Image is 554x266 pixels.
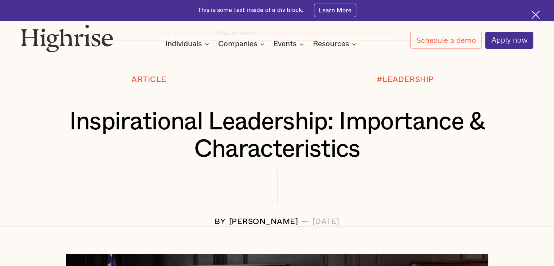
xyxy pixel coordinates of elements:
a: Learn More [314,4,357,17]
div: Article [131,75,166,84]
div: [PERSON_NAME] [229,218,298,226]
div: [DATE] [313,218,339,226]
img: Cross icon [531,11,540,19]
a: Apply now [485,32,533,49]
div: Events [274,40,306,48]
div: Resources [313,40,349,48]
img: Highrise logo [21,24,113,52]
div: Companies [218,40,257,48]
h1: Inspirational Leadership: Importance & Characteristics [42,108,512,163]
div: Companies [218,40,267,48]
div: Resources [313,40,358,48]
div: Events [274,40,296,48]
a: Schedule a demo [410,32,482,48]
div: #LEADERSHIP [377,75,434,84]
div: — [302,218,309,226]
div: BY [215,218,225,226]
div: Individuals [165,40,211,48]
div: Individuals [165,40,202,48]
div: This is some text inside of a div block. [198,6,304,15]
